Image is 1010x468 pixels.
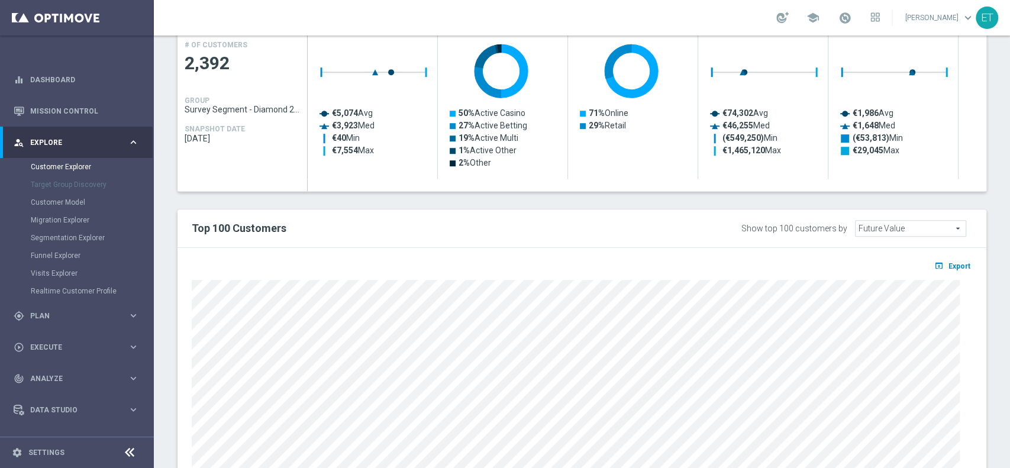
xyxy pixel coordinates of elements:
[31,176,153,193] div: Target Group Discovery
[31,282,153,300] div: Realtime Customer Profile
[589,121,626,130] text: Retail
[185,125,245,133] h4: SNAPSHOT DATE
[976,7,998,29] div: ET
[934,261,947,270] i: open_in_browser
[14,436,24,447] i: lightbulb
[332,133,360,143] text: Min
[128,373,139,384] i: keyboard_arrow_right
[332,133,346,143] tspan: €40
[31,193,153,211] div: Customer Model
[14,75,24,85] i: equalizer
[31,251,123,260] a: Funnel Explorer
[14,95,139,127] div: Mission Control
[332,121,358,130] tspan: €3,923
[31,229,153,247] div: Segmentation Explorer
[853,108,879,118] tspan: €1,986
[332,108,373,118] text: Avg
[332,146,374,155] text: Max
[28,449,64,456] a: Settings
[14,311,24,321] i: gps_fixed
[30,406,128,414] span: Data Studio
[128,404,139,415] i: keyboard_arrow_right
[948,262,970,270] span: Export
[30,95,139,127] a: Mission Control
[31,162,123,172] a: Customer Explorer
[31,158,153,176] div: Customer Explorer
[722,133,764,143] tspan: (€549,250)
[332,121,375,130] text: Med
[30,425,124,457] a: Optibot
[30,344,128,351] span: Execute
[722,121,770,130] text: Med
[31,198,123,207] a: Customer Model
[589,108,628,118] text: Online
[185,105,301,114] span: Survey Segment - Diamond 2025 - wave 3 - DRAFT
[13,405,140,415] div: Data Studio keyboard_arrow_right
[853,108,893,118] text: Avg
[185,96,209,105] h4: GROUP
[961,11,974,24] span: keyboard_arrow_down
[128,341,139,353] i: keyboard_arrow_right
[31,286,123,296] a: Realtime Customer Profile
[332,146,359,155] tspan: €7,554
[185,41,247,49] h4: # OF CUSTOMERS
[14,425,139,457] div: Optibot
[31,233,123,243] a: Segmentation Explorer
[30,139,128,146] span: Explore
[14,137,128,148] div: Explore
[459,158,470,167] tspan: 2%
[192,221,640,235] h2: Top 100 Customers
[128,137,139,148] i: keyboard_arrow_right
[722,121,753,130] tspan: €46,255
[30,312,128,319] span: Plan
[128,310,139,321] i: keyboard_arrow_right
[853,133,889,143] tspan: (€53,813)
[853,121,879,130] tspan: €1,648
[722,108,768,118] text: Avg
[13,311,140,321] button: gps_fixed Plan keyboard_arrow_right
[31,247,153,264] div: Funnel Explorer
[13,374,140,383] button: track_changes Analyze keyboard_arrow_right
[589,108,605,118] tspan: 71%
[185,134,301,143] span: 2025-10-01
[853,121,895,130] text: Med
[722,133,777,143] text: Min
[13,343,140,352] button: play_circle_outline Execute keyboard_arrow_right
[332,108,359,118] tspan: €5,074
[30,375,128,382] span: Analyze
[30,64,139,95] a: Dashboard
[185,52,301,75] span: 2,392
[459,108,475,118] tspan: 50%
[31,269,123,278] a: Visits Explorer
[13,75,140,85] button: equalizer Dashboard
[459,146,517,155] text: Active Other
[853,146,899,155] text: Max
[904,9,976,27] a: [PERSON_NAME]keyboard_arrow_down
[589,121,605,130] tspan: 29%
[722,146,765,155] tspan: €1,465,120
[459,133,475,143] tspan: 19%
[853,133,903,143] text: Min
[14,342,24,353] i: play_circle_outline
[14,373,128,384] div: Analyze
[722,108,753,118] tspan: €74,302
[31,211,153,229] div: Migration Explorer
[14,405,128,415] div: Data Studio
[31,264,153,282] div: Visits Explorer
[459,146,470,155] tspan: 1%
[31,215,123,225] a: Migration Explorer
[741,224,847,234] div: Show top 100 customers by
[459,108,525,118] text: Active Casino
[14,64,139,95] div: Dashboard
[459,158,491,167] text: Other
[459,121,475,130] tspan: 27%
[459,121,527,130] text: Active Betting
[932,258,972,273] button: open_in_browser Export
[722,146,781,155] text: Max
[13,106,140,116] button: Mission Control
